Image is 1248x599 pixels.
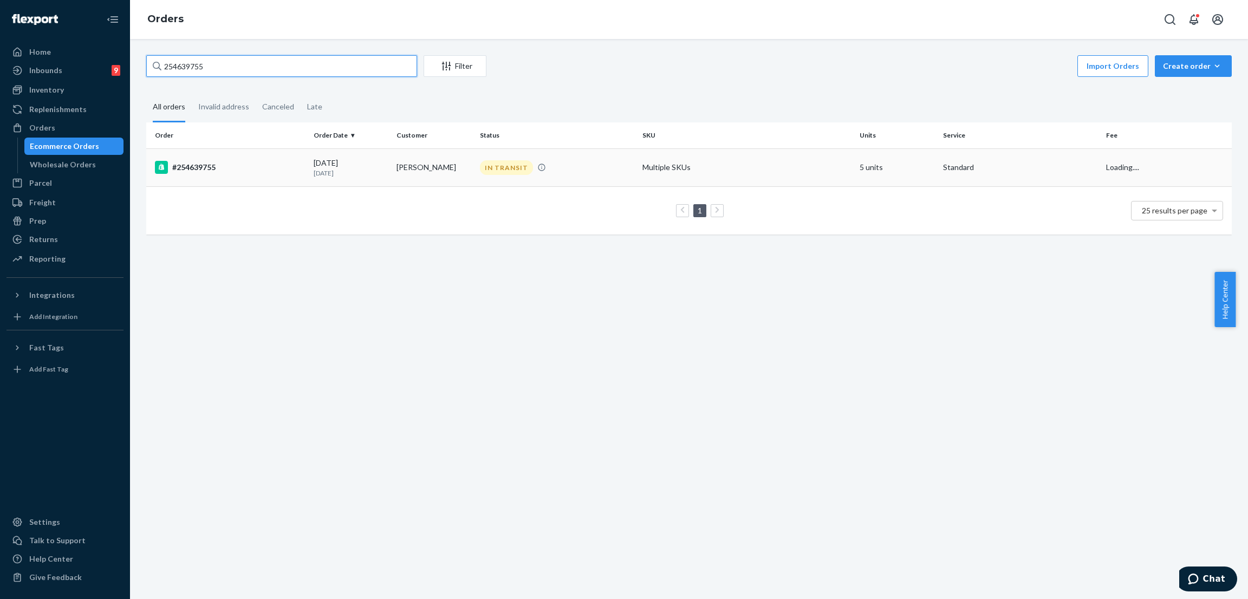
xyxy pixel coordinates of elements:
[939,122,1102,148] th: Service
[6,287,123,304] button: Integrations
[1142,206,1207,215] span: 25 results per page
[153,93,185,122] div: All orders
[6,550,123,568] a: Help Center
[262,93,294,121] div: Canceled
[855,122,939,148] th: Units
[1102,122,1232,148] th: Fee
[198,93,249,121] div: Invalid address
[6,43,123,61] a: Home
[6,250,123,268] a: Reporting
[6,119,123,136] a: Orders
[424,55,486,77] button: Filter
[695,206,704,215] a: Page 1 is your current page
[1207,9,1228,30] button: Open account menu
[29,312,77,321] div: Add Integration
[29,572,82,583] div: Give Feedback
[1159,9,1181,30] button: Open Search Box
[29,517,60,528] div: Settings
[1179,567,1237,594] iframe: Opens a widget where you can chat to one of our agents
[6,339,123,356] button: Fast Tags
[30,141,99,152] div: Ecommerce Orders
[24,138,124,155] a: Ecommerce Orders
[424,61,486,71] div: Filter
[307,93,322,121] div: Late
[6,231,123,248] a: Returns
[6,513,123,531] a: Settings
[29,216,46,226] div: Prep
[6,569,123,586] button: Give Feedback
[396,131,471,140] div: Customer
[29,197,56,208] div: Freight
[139,4,192,35] ol: breadcrumbs
[1214,272,1236,327] button: Help Center
[314,158,388,178] div: [DATE]
[12,14,58,25] img: Flexport logo
[29,84,64,95] div: Inventory
[24,156,124,173] a: Wholesale Orders
[6,532,123,549] button: Talk to Support
[6,174,123,192] a: Parcel
[392,148,476,186] td: [PERSON_NAME]
[6,308,123,325] a: Add Integration
[146,55,417,77] input: Search orders
[155,161,305,174] div: #254639755
[29,342,64,353] div: Fast Tags
[29,122,55,133] div: Orders
[1183,9,1205,30] button: Open notifications
[855,148,939,186] td: 5 units
[1155,55,1232,77] button: Create order
[29,554,73,564] div: Help Center
[29,364,68,374] div: Add Fast Tag
[29,290,75,301] div: Integrations
[29,535,86,546] div: Talk to Support
[6,212,123,230] a: Prep
[6,62,123,79] a: Inbounds9
[6,101,123,118] a: Replenishments
[476,122,639,148] th: Status
[29,65,62,76] div: Inbounds
[638,148,855,186] td: Multiple SKUs
[1163,61,1224,71] div: Create order
[6,81,123,99] a: Inventory
[638,122,855,148] th: SKU
[943,162,1097,173] p: Standard
[480,160,533,175] div: IN TRANSIT
[29,47,51,57] div: Home
[6,194,123,211] a: Freight
[147,13,184,25] a: Orders
[309,122,393,148] th: Order Date
[112,65,120,76] div: 9
[1102,148,1232,186] td: Loading....
[29,104,87,115] div: Replenishments
[146,122,309,148] th: Order
[1077,55,1148,77] button: Import Orders
[6,361,123,378] a: Add Fast Tag
[314,168,388,178] p: [DATE]
[30,159,96,170] div: Wholesale Orders
[102,9,123,30] button: Close Navigation
[29,234,58,245] div: Returns
[29,253,66,264] div: Reporting
[29,178,52,188] div: Parcel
